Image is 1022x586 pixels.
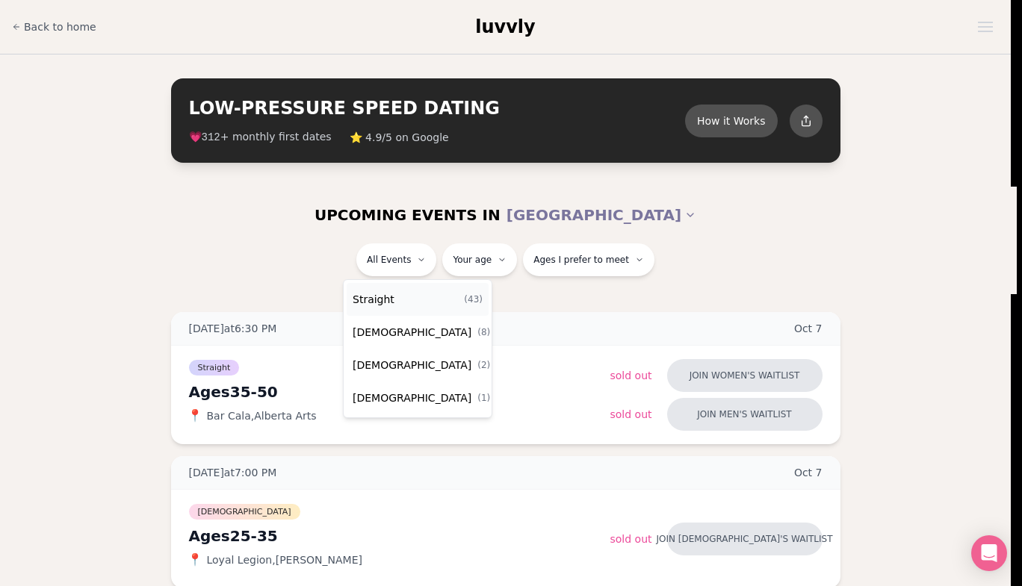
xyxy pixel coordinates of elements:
[477,392,490,404] span: ( 1 )
[353,292,394,307] span: Straight
[353,325,471,340] span: [DEMOGRAPHIC_DATA]
[477,359,490,371] span: ( 2 )
[353,390,471,405] span: [DEMOGRAPHIC_DATA]
[477,326,490,338] span: ( 8 )
[353,358,471,373] span: [DEMOGRAPHIC_DATA]
[464,293,483,305] span: ( 43 )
